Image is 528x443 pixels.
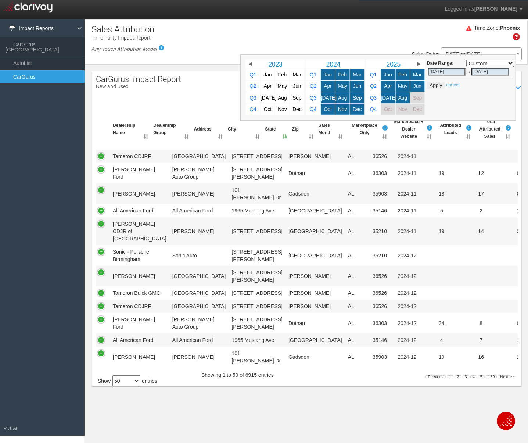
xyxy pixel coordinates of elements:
a: Apr [381,81,395,92]
span: Q4 [370,106,377,112]
a: ▲ [515,49,521,61]
td: 2024-12 [395,266,422,286]
td: 17 [461,183,501,204]
span: Nov [338,106,347,112]
td: [GEOGRAPHIC_DATA] [169,266,229,286]
td: 4 [422,333,461,347]
span: Jan [384,72,392,78]
td: AL [345,313,370,333]
span: [PERSON_NAME] [474,6,517,12]
span: Marketplace + Dealer Website [394,118,424,140]
td: Tameron CDJRF [110,150,169,163]
td: 19 [422,163,461,183]
a: Q1 [306,69,320,80]
a: Q4 [246,104,260,115]
td: [GEOGRAPHIC_DATA] [169,286,229,300]
span: Jun [413,83,421,89]
p: New and Used [96,84,181,89]
td: [PERSON_NAME] [285,300,345,313]
span: ▶ [417,61,421,67]
td: 1965 Mustang Ave [229,333,285,347]
td: All American Ford [169,333,229,347]
th: Zip: activate to sort column ascending [289,115,316,143]
td: Gadsden [285,347,345,368]
span: May [398,83,407,89]
td: 2024-12 [395,245,422,266]
span: Mar [413,72,422,78]
td: [STREET_ADDRESS][PERSON_NAME] [229,245,285,266]
td: [PERSON_NAME] [110,347,169,368]
a: Dec [290,104,304,115]
a: Mar [350,69,364,80]
td: 14 [461,217,501,245]
div: Showing 1 to 50 of 6915 entries [201,369,277,384]
span: Sep [353,95,362,100]
span: Q4 [310,106,316,112]
a: Jun [290,81,304,92]
td: 2 [461,204,501,217]
span: Q3 [310,95,316,100]
a: Q2 [246,81,260,92]
th: State: activate to sort column descending [262,115,289,143]
a: Q4 [306,104,320,115]
span: Q2 [249,83,256,89]
a: 4 [470,375,477,378]
td: [PERSON_NAME] [285,286,345,300]
span: Feb [338,72,347,78]
a: Jun [410,81,425,92]
td: Gadsden [285,183,345,204]
td: 2024-11 [395,150,422,163]
td: 2024-12 [395,300,422,313]
td: [STREET_ADDRESS] [229,217,285,245]
td: 35903 [370,347,395,368]
a: Aug [275,92,290,103]
a: Q4 [366,104,381,115]
td: [PERSON_NAME] Auto Group [169,313,229,333]
td: Dothan [285,313,345,333]
span: Q3 [249,95,256,100]
a: 2025 [373,60,414,69]
a: Q1 [366,69,381,80]
a: [DATE] [261,92,275,103]
a: Sep [290,92,304,103]
td: 19 [422,217,461,245]
i: Show / Hide Data Table [513,82,524,93]
td: All American Ford [110,204,169,217]
td: Sonic Auto [169,245,229,266]
td: AL [345,245,370,266]
td: AL [345,204,370,217]
span: Jan [324,72,332,78]
span: Aug [338,95,347,100]
span: 2024 [326,60,341,68]
a: Jan [261,69,275,80]
a: Feb [335,69,350,80]
td: [GEOGRAPHIC_DATA] [169,300,229,313]
td: 18 [422,183,461,204]
a: Logged in as[PERSON_NAME] [439,0,528,18]
td: 2024-12 [395,313,422,333]
td: AL [345,286,370,300]
span: Aug [398,95,407,100]
td: 2024-11 [395,183,422,204]
td: to [466,67,471,76]
td: 35903 [370,183,395,204]
td: 35210 [370,217,395,245]
span: Q2 [310,83,316,89]
a: Aug [396,92,410,103]
a: Jan [381,69,395,80]
a: Feb [396,69,410,80]
a: May [396,81,410,92]
a: Q3 [306,92,320,103]
span: Logged in as [445,6,474,12]
a: Q3 [366,92,381,103]
td: [PERSON_NAME] [285,150,345,163]
td: AL [345,150,370,163]
span: Attributed Leads [440,122,461,136]
a: 2024 [313,60,354,69]
span: Mar [353,72,362,78]
span: Sales [412,51,425,57]
a: Q2 [366,81,381,92]
td: [STREET_ADDRESS][PERSON_NAME] [229,163,285,183]
td: AL [345,217,370,245]
td: 36526 [370,266,395,286]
